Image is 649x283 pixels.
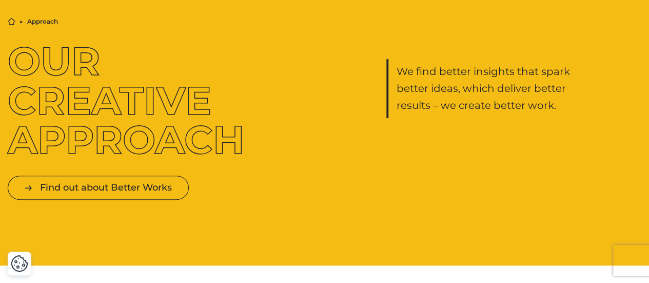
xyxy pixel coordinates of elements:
[8,17,15,25] a: Home
[8,176,189,200] a: Find out about Better Works
[19,18,23,25] li: ▶︎
[11,255,28,272] button: Cookie Settings
[27,18,58,25] li: Approach
[11,255,28,272] img: Revisit consent button
[397,63,587,114] p: We find better insights that spark better ideas, which deliver better results – we create better ...
[8,42,263,159] h1: Our Creative Approach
